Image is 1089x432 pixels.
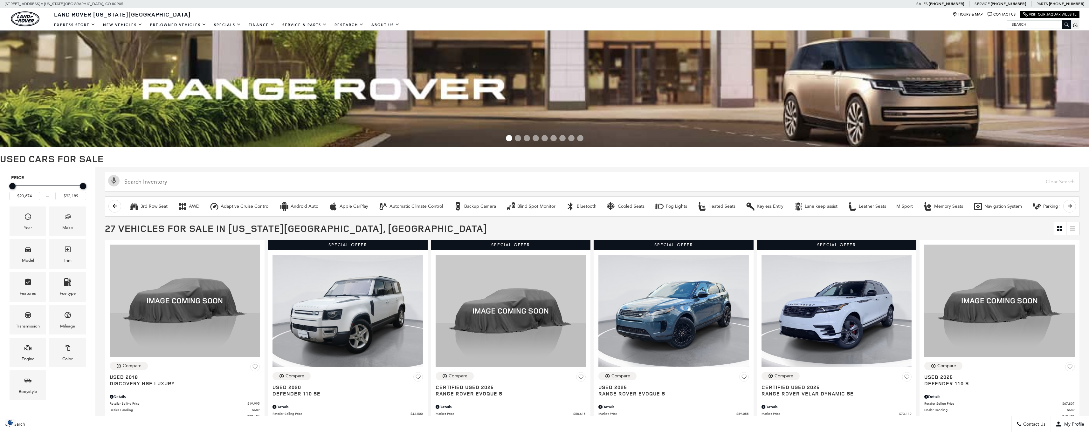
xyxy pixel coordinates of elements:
[375,200,446,213] button: Automatic Climate ControlAutomatic Climate Control
[924,401,1062,406] span: Retailer Selling Price
[210,202,219,211] div: Adaptive Cruise Control
[762,411,899,416] span: Market Price
[566,202,575,211] div: Bluetooth
[449,373,467,379] div: Compare
[517,204,555,209] div: Blind Spot Monitor
[436,411,586,416] a: Market Price $58,615
[19,388,37,395] div: Bodystyle
[453,202,463,211] div: Backup Camera
[762,390,907,397] span: Range Rover Velar Dynamic SE
[9,192,40,200] input: Minimum
[924,401,1074,406] a: Retailer Selling Price $67,807
[272,255,423,367] img: 2020 Land Rover Defender 110 SE
[272,411,410,416] span: Retailer Selling Price
[60,323,75,330] div: Mileage
[10,206,46,236] div: YearYear
[666,204,687,209] div: Fog Lights
[410,411,423,416] span: $42,500
[757,204,783,209] div: Keyless Entry
[49,206,86,236] div: MakeMake
[1065,362,1075,374] button: Save Vehicle
[762,411,912,416] a: Market Price $73,110
[902,372,912,384] button: Save Vehicle
[577,204,596,209] div: Bluetooth
[64,257,72,264] div: Trim
[247,401,260,406] span: $19,995
[577,135,583,141] span: Go to slide 9
[110,401,260,406] a: Retailer Selling Price $19,995
[54,10,191,18] span: Land Rover [US_STATE][GEOGRAPHIC_DATA]
[924,408,1074,412] a: Dealer Handling $689
[49,305,86,334] div: MileageMileage
[22,355,34,362] div: Engine
[64,310,72,323] span: Mileage
[291,204,318,209] div: Android Auto
[340,204,368,209] div: Apple CarPlay
[1037,2,1048,6] span: Parts
[189,204,199,209] div: AWD
[325,200,372,213] button: Apple CarPlayApple CarPlay
[607,202,616,211] div: Cooled Seats
[1062,414,1075,419] span: $68,496
[573,411,586,416] span: $58,615
[268,240,427,250] div: Special Offer
[988,12,1016,17] a: Contact Us
[272,411,423,416] a: Retailer Selling Price $42,500
[62,355,73,362] div: Color
[80,183,86,189] div: Maximum Price
[328,202,338,211] div: Apple CarPlay
[64,244,72,257] span: Trim
[436,390,581,397] span: Range Rover Evoque S
[541,135,548,141] span: Go to slide 5
[11,11,39,26] a: land-rover
[141,204,168,209] div: 3rd Row Seat
[794,202,803,211] div: Lane keep assist
[1007,21,1071,28] input: Search
[973,202,983,211] div: Navigation System
[279,19,331,30] a: Service & Parts
[920,200,967,213] button: Memory SeatsMemory Seats
[1051,416,1089,432] button: Open user profile menu
[937,363,956,369] div: Compare
[694,200,739,213] button: Heated SeatsHeated Seats
[24,224,32,231] div: Year
[221,204,269,209] div: Adaptive Cruise Control
[923,202,933,211] div: Memory Seats
[5,2,123,6] a: [STREET_ADDRESS] • [US_STATE][GEOGRAPHIC_DATA], CO 80905
[970,200,1025,213] button: Navigation SystemNavigation System
[1063,200,1076,213] button: scroll right
[1023,12,1077,17] a: Visit Our Jaguar Website
[49,338,86,367] div: ColorColor
[110,394,260,400] div: Pricing Details - Discovery HSE Luxury
[9,181,86,200] div: Price
[436,372,474,380] button: Compare Vehicle
[762,384,907,390] span: Certified Used 2025
[24,211,32,224] span: Year
[105,222,487,235] span: 27 Vehicles for Sale in [US_STATE][GEOGRAPHIC_DATA], [GEOGRAPHIC_DATA]
[655,202,664,211] div: Fog Lights
[22,257,34,264] div: Model
[10,305,46,334] div: TransmissionTransmission
[10,370,46,400] div: BodystyleBodystyle
[598,390,744,397] span: Range Rover Evoque S
[174,200,203,213] button: AWDAWD
[924,374,1074,387] a: Used 2025Defender 110 S
[10,338,46,367] div: EngineEngine
[178,202,187,211] div: AWD
[9,183,16,189] div: Minimum Price
[55,192,86,200] input: Maximum
[279,202,289,211] div: Android Auto
[618,204,644,209] div: Cooled Seats
[991,1,1026,6] a: [PHONE_NUMBER]
[123,363,141,369] div: Compare
[934,204,963,209] div: Memory Seats
[1049,1,1084,6] a: [PHONE_NUMBER]
[110,380,255,387] span: Discovery HSE Luxury
[896,204,913,209] div: M Sport
[110,245,260,357] img: 2018 Land Rover Discovery HSE Luxury
[924,394,1074,400] div: Pricing Details - Defender 110 S
[252,408,260,412] span: $689
[108,175,120,186] svg: Click to toggle on voice search
[272,384,423,397] a: Used 2020Defender 110 SE
[506,202,516,211] div: Blind Spot Monitor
